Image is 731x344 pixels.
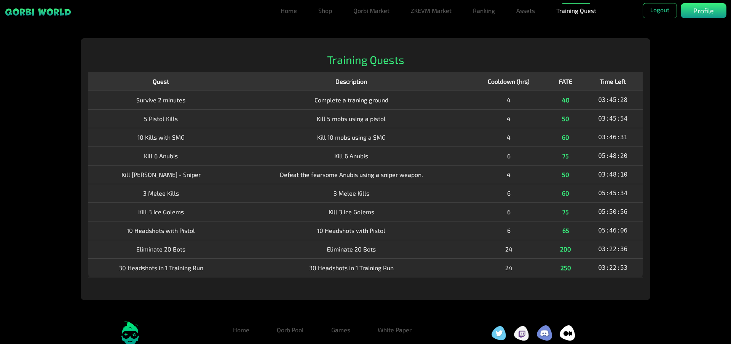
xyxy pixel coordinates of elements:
[5,8,72,16] img: sticky brand-logo
[583,202,643,221] td: 05:50:56
[233,184,469,202] td: 3 Melee Kills
[553,151,578,161] div: 75
[88,184,233,202] td: 3 Melee Kills
[537,325,552,341] img: social icon
[88,72,233,91] th: Quest
[583,109,643,128] td: 03:45:54
[88,53,643,67] h2: Training Quests
[325,322,356,338] a: Games
[469,221,549,240] td: 6
[583,147,643,165] td: 05:48:20
[88,202,233,221] td: Kill 3 Ice Golems
[408,3,455,18] a: ZKEVM Market
[88,147,233,165] td: Kill 6 Anubis
[469,258,549,277] td: 24
[470,3,498,18] a: Ranking
[583,72,643,91] th: Time Left
[233,221,469,240] td: 10 Headshots with Pistol
[88,165,233,184] td: Kill [PERSON_NAME] - Sniper
[469,202,549,221] td: 6
[553,170,578,179] div: 50
[583,258,643,277] td: 03:22:53
[88,258,233,277] td: 30 Headshots in 1 Training Run
[643,3,677,18] button: Logout
[553,189,578,198] div: 60
[583,221,643,240] td: 05:46:06
[553,3,599,18] a: Training Quest
[88,240,233,258] td: Eliminate 20 Bots
[233,165,469,184] td: Defeat the fearsome Anubis using a sniper weapon.
[372,322,418,338] a: White Paper
[514,326,529,341] img: social icon
[469,147,549,165] td: 6
[271,322,310,338] a: Qorb Pool
[233,258,469,277] td: 30 Headshots in 1 Training Run
[469,109,549,128] td: 4
[233,128,469,147] td: Kill 10 mobs using a SMG
[88,221,233,240] td: 10 Headshots with Pistol
[469,240,549,258] td: 24
[583,128,643,147] td: 03:46:31
[469,91,549,109] td: 4
[469,128,549,147] td: 4
[315,3,335,18] a: Shop
[233,202,469,221] td: Kill 3 Ice Golems
[233,109,469,128] td: Kill 5 mobs using a pistol
[560,325,575,341] img: social icon
[469,72,549,91] th: Cooldown (hrs)
[233,147,469,165] td: Kill 6 Anubis
[553,96,578,105] div: 40
[553,133,578,142] div: 60
[553,207,578,217] div: 75
[553,245,578,254] div: 200
[469,184,549,202] td: 6
[233,91,469,109] td: Complete a traning ground
[469,165,549,184] td: 4
[693,6,714,16] p: Profile
[233,72,469,91] th: Description
[350,3,393,18] a: Qorbi Market
[553,114,578,123] div: 50
[88,128,233,147] td: 10 Kills with SMG
[583,165,643,184] td: 03:48:10
[553,263,578,272] div: 250
[278,3,300,18] a: Home
[513,3,538,18] a: Assets
[548,72,583,91] th: FATE
[583,184,643,202] td: 05:45:34
[227,322,255,338] a: Home
[88,109,233,128] td: 5 Pistol Kills
[491,326,506,341] img: social icon
[583,240,643,258] td: 03:22:36
[553,226,578,235] div: 65
[583,91,643,109] td: 03:45:28
[88,91,233,109] td: Survive 2 minutes
[233,240,469,258] td: Eliminate 20 Bots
